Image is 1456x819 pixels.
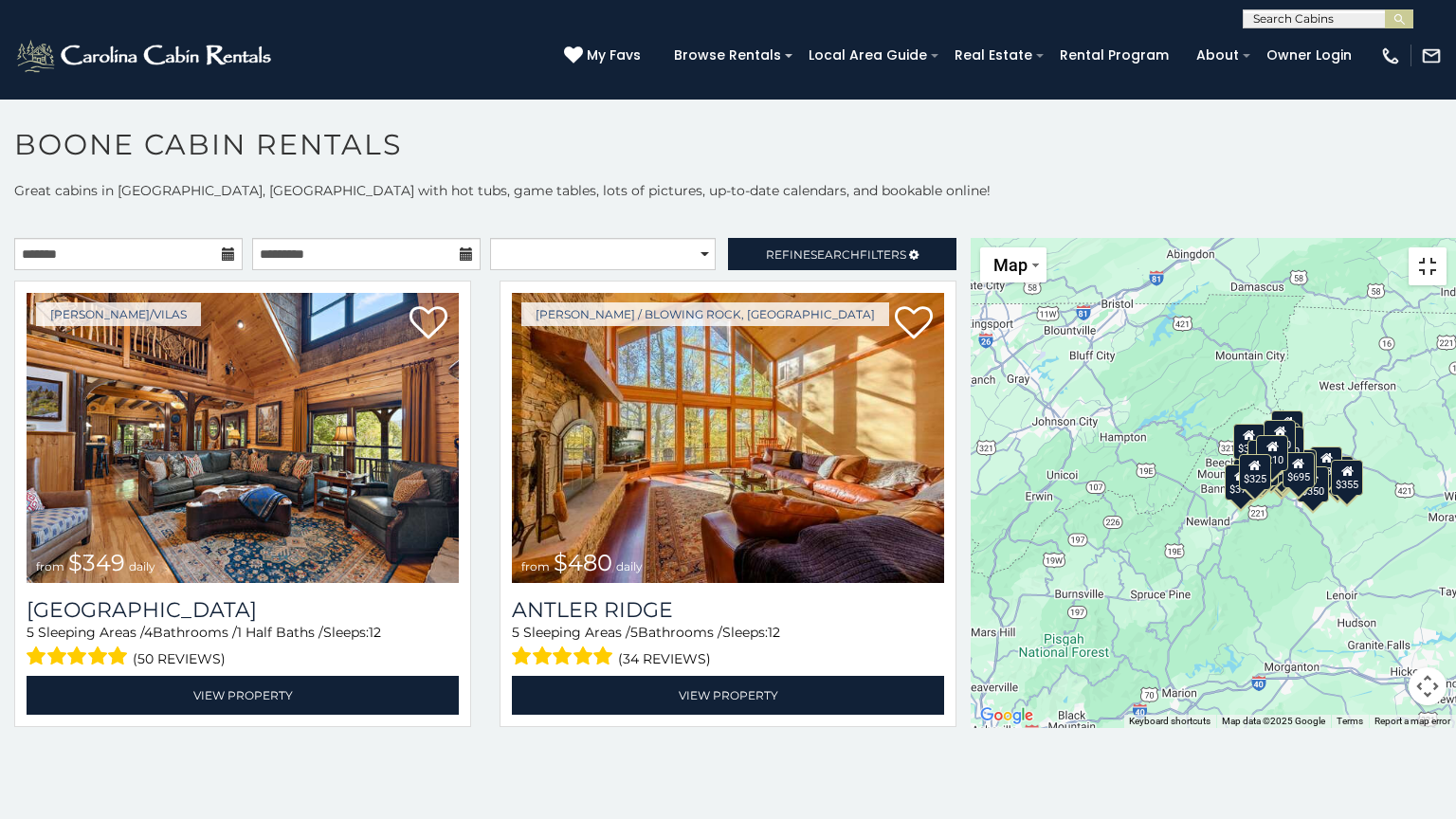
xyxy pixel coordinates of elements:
[512,293,944,583] img: Antler Ridge
[1297,466,1329,502] div: $350
[618,646,711,671] span: (34 reviews)
[27,623,459,671] div: Sleeping Areas / Bathrooms / Sleeps:
[36,302,201,326] a: [PERSON_NAME]/Vilas
[1233,423,1265,459] div: $305
[810,247,860,262] span: Search
[1265,452,1298,488] div: $315
[728,238,956,270] a: RefineSearchFilters
[1187,41,1248,70] a: About
[512,623,944,671] div: Sleeping Areas / Bathrooms / Sleeps:
[521,302,889,326] a: [PERSON_NAME] / Blowing Rock, [GEOGRAPHIC_DATA]
[14,37,277,75] img: White-1-2.png
[1374,716,1450,726] a: Report a map error
[799,41,937,70] a: Local Area Guide
[27,293,459,583] a: Diamond Creek Lodge from $349 daily
[980,247,1046,282] button: Change map style
[1264,419,1296,455] div: $320
[36,559,64,573] span: from
[512,597,944,623] a: Antler Ridge
[409,304,447,344] a: Add to favorites
[664,41,791,70] a: Browse Rentals
[27,597,459,623] h3: Diamond Creek Lodge
[27,676,459,715] a: View Property
[1257,41,1361,70] a: Owner Login
[1256,435,1288,471] div: $210
[1050,41,1178,70] a: Rental Program
[369,624,381,641] span: 12
[512,293,944,583] a: Antler Ridge from $480 daily
[512,624,519,641] span: 5
[27,293,459,583] img: Diamond Creek Lodge
[129,559,155,573] span: daily
[945,41,1042,70] a: Real Estate
[1225,464,1257,500] div: $375
[1409,667,1447,705] button: Map camera controls
[1129,715,1210,728] button: Keyboard shortcuts
[993,255,1028,275] span: Map
[975,703,1038,728] img: Google
[1409,247,1447,285] button: Toggle fullscreen view
[564,45,646,66] a: My Favs
[133,646,226,671] span: (50 reviews)
[1310,446,1342,482] div: $930
[237,624,323,641] span: 1 Half Baths /
[512,676,944,715] a: View Property
[27,597,459,623] a: [GEOGRAPHIC_DATA]
[554,549,612,576] span: $480
[27,624,34,641] span: 5
[975,703,1038,728] a: Open this area in Google Maps (opens a new window)
[1380,45,1401,66] img: phone-regular-white.png
[1337,716,1363,726] a: Terms
[616,559,643,573] span: daily
[768,624,780,641] span: 12
[1222,716,1325,726] span: Map data ©2025 Google
[895,304,933,344] a: Add to favorites
[630,624,638,641] span: 5
[766,247,906,262] span: Refine Filters
[1421,45,1442,66] img: mail-regular-white.png
[521,559,550,573] span: from
[587,45,641,65] span: My Favs
[1331,460,1363,496] div: $355
[1239,453,1271,489] div: $325
[1271,409,1303,446] div: $525
[68,549,125,576] span: $349
[144,624,153,641] span: 4
[1283,452,1315,488] div: $695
